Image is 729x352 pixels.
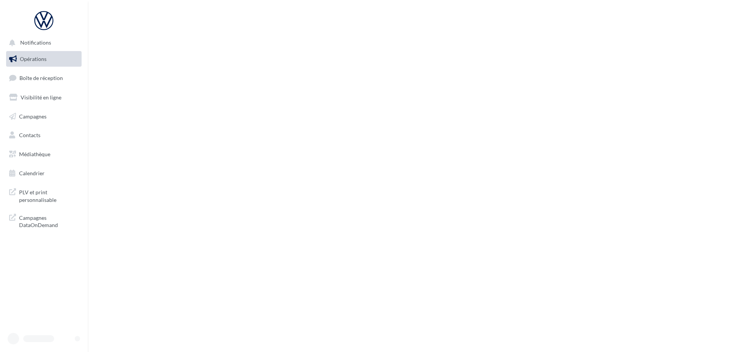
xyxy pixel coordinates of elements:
[21,94,61,101] span: Visibilité en ligne
[19,75,63,81] span: Boîte de réception
[19,113,47,119] span: Campagnes
[5,51,83,67] a: Opérations
[20,56,47,62] span: Opérations
[5,146,83,162] a: Médiathèque
[5,210,83,232] a: Campagnes DataOnDemand
[19,151,50,157] span: Médiathèque
[5,90,83,106] a: Visibilité en ligne
[20,40,51,46] span: Notifications
[19,213,79,229] span: Campagnes DataOnDemand
[19,187,79,203] span: PLV et print personnalisable
[5,109,83,125] a: Campagnes
[5,184,83,206] a: PLV et print personnalisable
[19,170,45,176] span: Calendrier
[5,127,83,143] a: Contacts
[5,70,83,86] a: Boîte de réception
[5,165,83,181] a: Calendrier
[19,132,40,138] span: Contacts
